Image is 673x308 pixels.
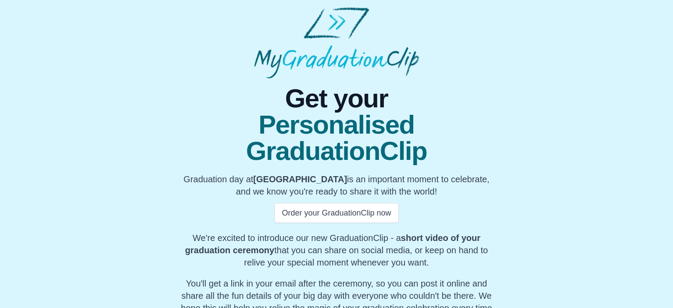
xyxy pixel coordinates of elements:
[254,7,419,78] img: MyGraduationClip
[179,112,494,164] span: Personalised GraduationClip
[179,232,494,269] p: We're excited to introduce our new GraduationClip - a that you can share on social media, or keep...
[274,203,398,223] button: Order your GraduationClip now
[179,85,494,112] span: Get your
[185,233,480,255] b: short video of your graduation ceremony
[179,173,494,198] p: Graduation day at is an important moment to celebrate, and we know you're ready to share it with ...
[253,174,347,184] b: [GEOGRAPHIC_DATA]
